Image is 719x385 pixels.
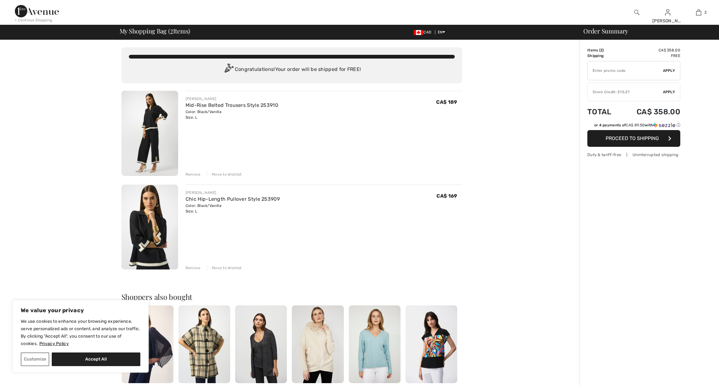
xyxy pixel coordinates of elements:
img: V-Neck Embellished Pullover Style 75307 [349,305,401,383]
span: CAD [414,30,434,34]
div: Color: Black/Vanilla Size: L [186,203,280,214]
img: Canadian Dollar [414,30,423,35]
div: Order Summary [576,28,715,34]
button: Accept All [52,352,140,366]
a: Chic Hip-Length Pullover Style 253909 [186,196,280,202]
div: [PERSON_NAME] [186,96,278,102]
img: Chic Hip-Length Pullover Style 253909 [121,185,178,270]
img: Mid-Rise Belted Trousers Style 253910 [121,91,178,176]
a: Privacy Policy [39,341,69,347]
div: [PERSON_NAME] [652,18,683,24]
td: Shipping [587,53,620,59]
span: 2 [600,48,603,52]
div: Remove [186,172,201,177]
span: CA$ 169 [436,193,457,199]
span: 2 [704,10,707,15]
img: My Info [665,9,670,16]
div: Color: Black/Vanilla Size: L [186,109,278,120]
div: Move to Wishlist [207,265,242,271]
span: Apply [663,89,675,95]
button: Customize [21,352,49,366]
img: Glitter Closure Top Style 244933 [235,305,287,383]
td: CA$ 358.00 [620,47,680,53]
div: Duty & tariff-free | Uninterrupted shipping [587,152,680,158]
span: Apply [663,68,675,73]
img: Congratulation2.svg [222,63,235,76]
div: [PERSON_NAME] [186,190,280,195]
span: 2 [170,26,173,34]
p: We value your privacy [21,307,140,314]
div: We value your privacy [12,300,149,373]
span: My Shopping Bag ( Items) [120,28,191,34]
div: Store Credit: 315.27 [588,89,663,95]
span: CA$ 89.50 [626,123,645,127]
button: Proceed to Shipping [587,130,680,147]
span: CA$ 189 [436,99,457,105]
div: < Continue Shopping [15,17,52,23]
td: CA$ 358.00 [620,101,680,122]
img: Oversized Chevron Pullover Style 253780 [292,305,344,383]
div: or 4 payments of with [594,122,680,128]
h2: Shoppers also bought [121,293,462,300]
img: My Bag [696,9,701,16]
img: Sezzle [653,122,675,128]
div: Congratulations! Your order will be shipped for FREE! [129,63,455,76]
img: search the website [634,9,639,16]
td: Items ( ) [587,47,620,53]
input: Promo code [588,61,663,80]
a: Sign In [665,9,670,15]
span: EN [438,30,445,34]
img: 1ère Avenue [15,5,59,17]
div: Move to Wishlist [207,172,242,177]
img: Jacquard Sweater Knit Plaid Poncho Style 253903 [178,305,230,383]
td: Total [587,101,620,122]
img: Abstract V-Neck Casual Top Style 251248 [406,305,457,383]
a: 2 [683,9,714,16]
div: or 4 payments ofCA$ 89.50withSezzle Click to learn more about Sezzle [587,122,680,130]
div: Remove [186,265,201,271]
p: We use cookies to enhance your browsing experience, serve personalized ads or content, and analyz... [21,318,140,348]
td: Free [620,53,680,59]
a: Mid-Rise Belted Trousers Style 253910 [186,102,278,108]
span: Proceed to Shipping [606,135,659,141]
